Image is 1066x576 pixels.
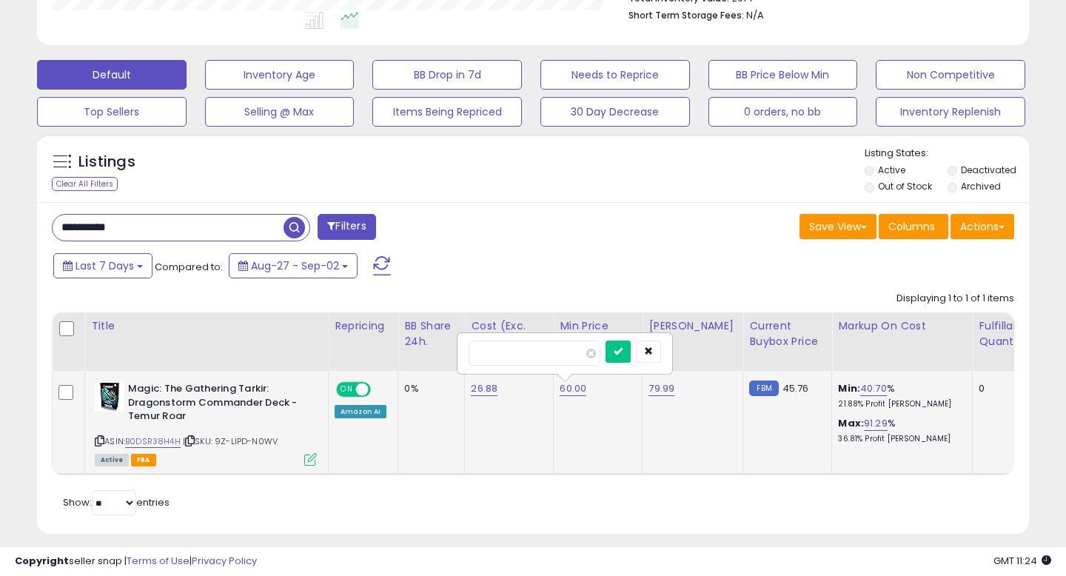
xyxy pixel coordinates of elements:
span: Columns [888,219,935,234]
div: Cost (Exc. VAT) [471,318,547,349]
a: 26.88 [471,381,497,396]
label: Deactivated [961,164,1016,176]
p: 36.81% Profit [PERSON_NAME] [838,434,961,444]
small: FBM [749,381,778,396]
div: [PERSON_NAME] [648,318,737,334]
button: Last 7 Days [53,253,152,278]
button: Actions [951,214,1014,239]
span: Aug-27 - Sep-02 [251,258,339,273]
span: FBA [131,454,156,466]
button: Save View [799,214,876,239]
div: Amazon AI [335,405,386,418]
button: Inventory Replenish [876,97,1025,127]
th: The percentage added to the cost of goods (COGS) that forms the calculator for Min & Max prices. [832,312,973,371]
a: Privacy Policy [192,554,257,568]
b: Magic: The Gathering Tarkir: Dragonstorm Commander Deck - Temur Roar [128,382,308,427]
div: Min Price [560,318,636,334]
div: Title [91,318,322,334]
p: Listing States: [865,147,1030,161]
div: Current Buybox Price [749,318,825,349]
img: 41-u0dA1YXL._SL40_.jpg [95,382,124,412]
strong: Copyright [15,554,69,568]
label: Active [878,164,905,176]
span: Compared to: [155,260,223,274]
button: Inventory Age [205,60,355,90]
span: 2025-09-12 11:24 GMT [993,554,1051,568]
button: BB Price Below Min [708,60,858,90]
div: Displaying 1 to 1 of 1 items [896,292,1014,306]
div: 0 [979,382,1025,395]
button: Top Sellers [37,97,187,127]
a: Terms of Use [127,554,190,568]
div: Repricing [335,318,392,334]
span: All listings currently available for purchase on Amazon [95,454,129,466]
div: % [838,417,961,444]
b: Min: [838,381,860,395]
button: 0 orders, no bb [708,97,858,127]
h5: Listings [78,152,135,173]
span: | SKU: 9Z-LIPD-N0WV [183,435,278,447]
div: seller snap | | [15,555,257,569]
span: Last 7 Days [76,258,134,273]
b: Max: [838,416,864,430]
a: B0DSR38H4H [125,435,181,448]
div: Markup on Cost [838,318,966,334]
div: 0% [404,382,453,395]
button: Needs to Reprice [540,60,690,90]
button: Aug-27 - Sep-02 [229,253,358,278]
button: 30 Day Decrease [540,97,690,127]
a: 40.70 [860,381,887,396]
label: Archived [961,180,1001,192]
div: Fulfillable Quantity [979,318,1030,349]
button: Columns [879,214,948,239]
p: 21.88% Profit [PERSON_NAME] [838,399,961,409]
button: Default [37,60,187,90]
span: ON [338,384,356,396]
button: BB Drop in 7d [372,60,522,90]
a: 60.00 [560,381,586,396]
b: Short Term Storage Fees: [628,9,744,21]
span: 45.76 [782,381,809,395]
button: Items Being Repriced [372,97,522,127]
div: % [838,382,961,409]
span: Show: entries [63,495,170,509]
button: Selling @ Max [205,97,355,127]
a: 91.29 [864,416,888,431]
span: OFF [369,384,392,396]
span: N/A [746,8,764,22]
a: 79.99 [648,381,674,396]
button: Filters [318,214,375,240]
button: Non Competitive [876,60,1025,90]
div: Clear All Filters [52,177,118,191]
div: ASIN: [95,382,317,464]
label: Out of Stock [878,180,932,192]
div: BB Share 24h. [404,318,458,349]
